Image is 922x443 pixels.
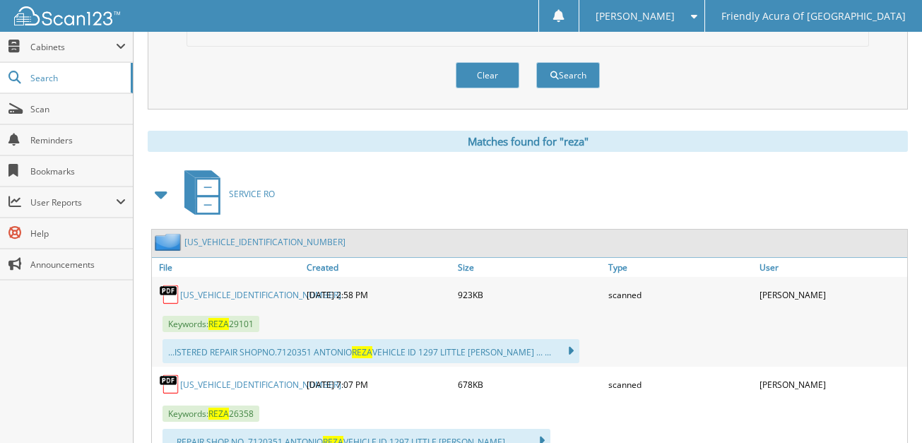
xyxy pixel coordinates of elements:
[303,280,454,309] div: [DATE] 2:58 PM
[756,280,907,309] div: [PERSON_NAME]
[159,284,180,305] img: PDF.png
[148,131,908,152] div: Matches found for "reza"
[756,258,907,277] a: User
[180,289,341,301] a: [US_VEHICLE_IDENTIFICATION_NUMBER]
[176,166,275,222] a: SERVICE RO
[14,6,120,25] img: scan123-logo-white.svg
[596,12,675,20] span: [PERSON_NAME]
[30,259,126,271] span: Announcements
[180,379,341,391] a: [US_VEHICLE_IDENTIFICATION_NUMBER]
[605,280,756,309] div: scanned
[30,196,116,208] span: User Reports
[30,41,116,53] span: Cabinets
[605,370,756,398] div: scanned
[454,280,605,309] div: 923KB
[229,188,275,200] span: SERVICE RO
[454,370,605,398] div: 678KB
[208,318,229,330] span: REZA
[536,62,600,88] button: Search
[162,339,579,363] div: ...ISTERED REPAIR SHOPNO.7120351 ANTONIO VEHICLE ID 1297 LITTLE [PERSON_NAME] ... ...
[756,370,907,398] div: [PERSON_NAME]
[208,408,229,420] span: REZA
[30,165,126,177] span: Bookmarks
[30,72,124,84] span: Search
[721,12,906,20] span: Friendly Acura Of [GEOGRAPHIC_DATA]
[152,258,303,277] a: File
[303,258,454,277] a: Created
[30,228,126,240] span: Help
[30,103,126,115] span: Scan
[30,134,126,146] span: Reminders
[352,346,372,358] span: REZA
[184,236,345,248] a: [US_VEHICLE_IDENTIFICATION_NUMBER]
[456,62,519,88] button: Clear
[851,375,922,443] iframe: Chat Widget
[303,370,454,398] div: [DATE] 7:07 PM
[162,316,259,332] span: Keywords: 29101
[155,233,184,251] img: folder2.png
[605,258,756,277] a: Type
[454,258,605,277] a: Size
[159,374,180,395] img: PDF.png
[162,406,259,422] span: Keywords: 26358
